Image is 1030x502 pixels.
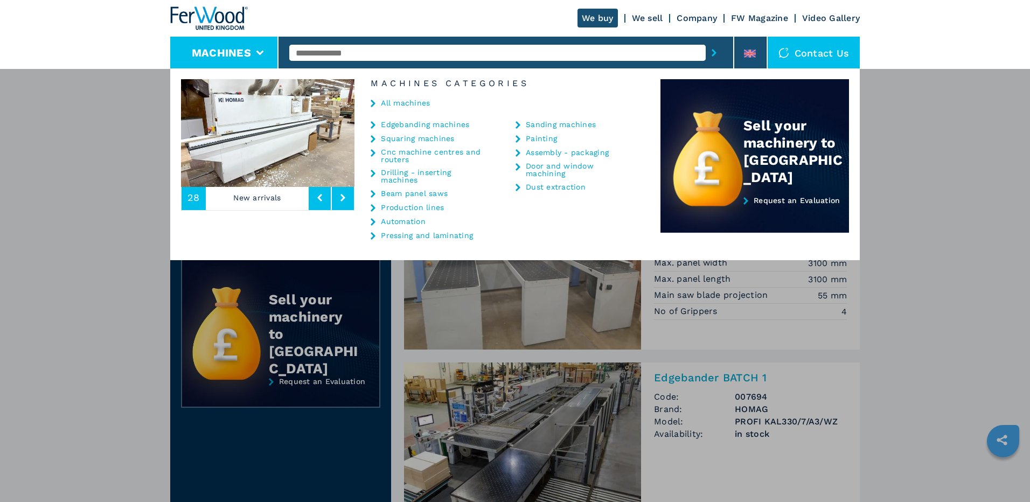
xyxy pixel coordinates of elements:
[381,121,469,128] a: Edgebanding machines
[577,9,618,27] a: We buy
[743,117,849,186] div: Sell your machinery to [GEOGRAPHIC_DATA]
[526,183,586,191] a: Dust extraction
[802,13,860,23] a: Video Gallery
[381,135,454,142] a: Squaring machines
[381,148,489,163] a: Cnc machine centres and routers
[381,99,430,107] a: All machines
[381,232,473,239] a: Pressing and laminating
[381,204,444,211] a: Production lines
[778,47,789,58] img: Contact us
[731,13,788,23] a: FW Magazine
[206,185,309,210] p: New arrivals
[354,79,660,88] h6: Machines Categories
[170,6,248,30] img: Ferwood
[526,149,609,156] a: Assembly - packaging
[192,46,251,59] button: Machines
[526,121,596,128] a: Sanding machines
[677,13,717,23] a: Company
[381,190,448,197] a: Beam panel saws
[526,162,634,177] a: Door and window machining
[381,169,489,184] a: Drilling - inserting machines
[181,79,354,187] img: image
[187,193,200,203] span: 28
[354,79,528,187] img: image
[768,37,860,69] div: Contact us
[381,218,426,225] a: Automation
[632,13,663,23] a: We sell
[526,135,557,142] a: Painting
[706,40,722,65] button: submit-button
[660,196,849,233] a: Request an Evaluation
